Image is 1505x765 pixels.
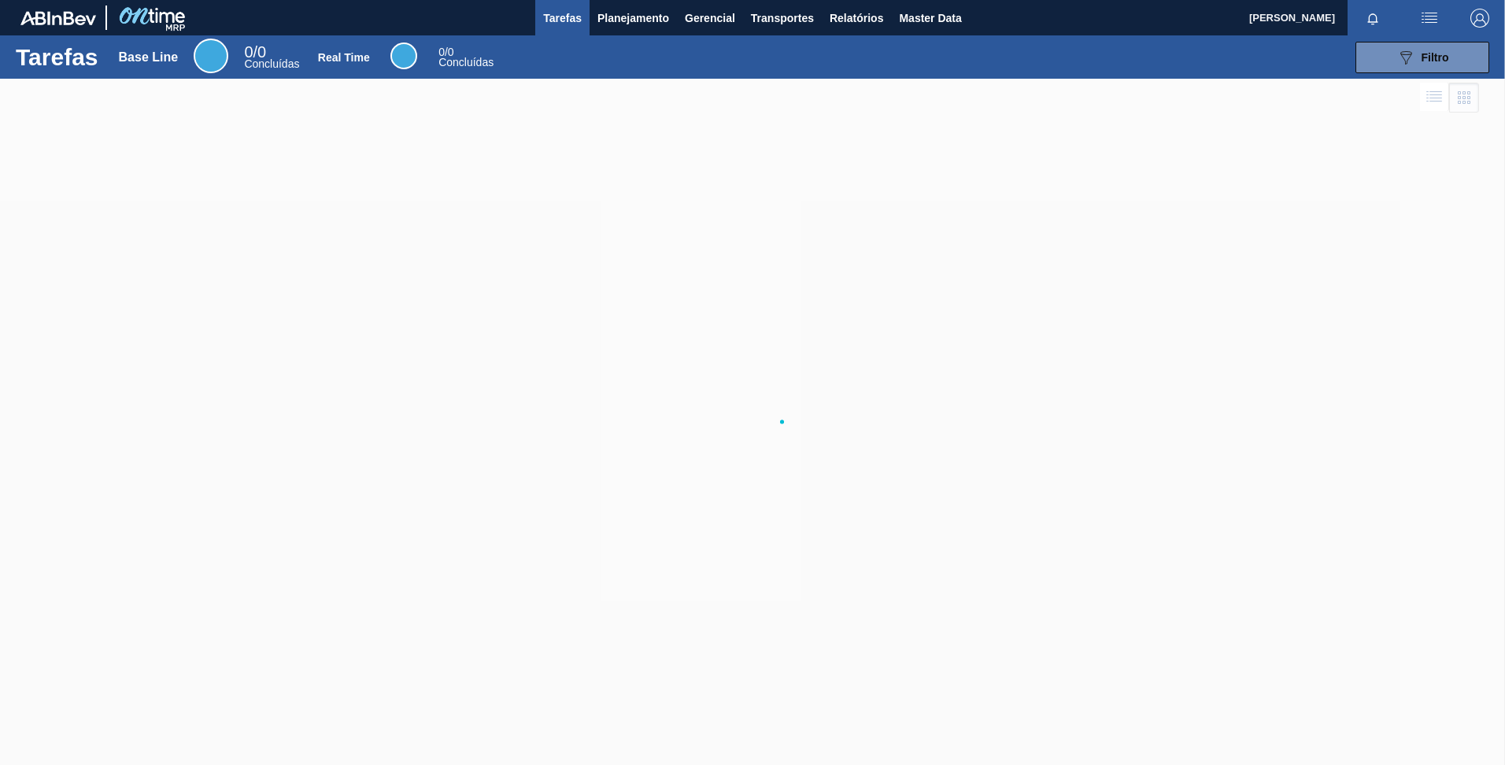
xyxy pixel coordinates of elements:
button: Filtro [1355,42,1489,73]
div: Base Line [194,39,228,73]
h1: Tarefas [16,48,98,66]
span: Filtro [1422,51,1449,64]
div: Real Time [438,47,494,68]
span: 0 [438,46,445,58]
img: userActions [1420,9,1439,28]
span: 0 [244,43,253,61]
div: Real Time [318,51,370,64]
span: Concluídas [438,56,494,68]
span: Gerencial [685,9,735,28]
span: / 0 [244,43,266,61]
span: Tarefas [543,9,582,28]
span: Concluídas [244,57,299,70]
span: Planejamento [597,9,669,28]
span: Transportes [751,9,814,28]
span: Master Data [899,9,961,28]
div: Base Line [119,50,179,65]
span: / 0 [438,46,453,58]
button: Notificações [1348,7,1398,29]
div: Base Line [244,46,299,69]
div: Real Time [390,42,417,69]
span: Relatórios [830,9,883,28]
img: TNhmsLtSVTkK8tSr43FrP2fwEKptu5GPRR3wAAAABJRU5ErkJggg== [20,11,96,25]
img: Logout [1470,9,1489,28]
